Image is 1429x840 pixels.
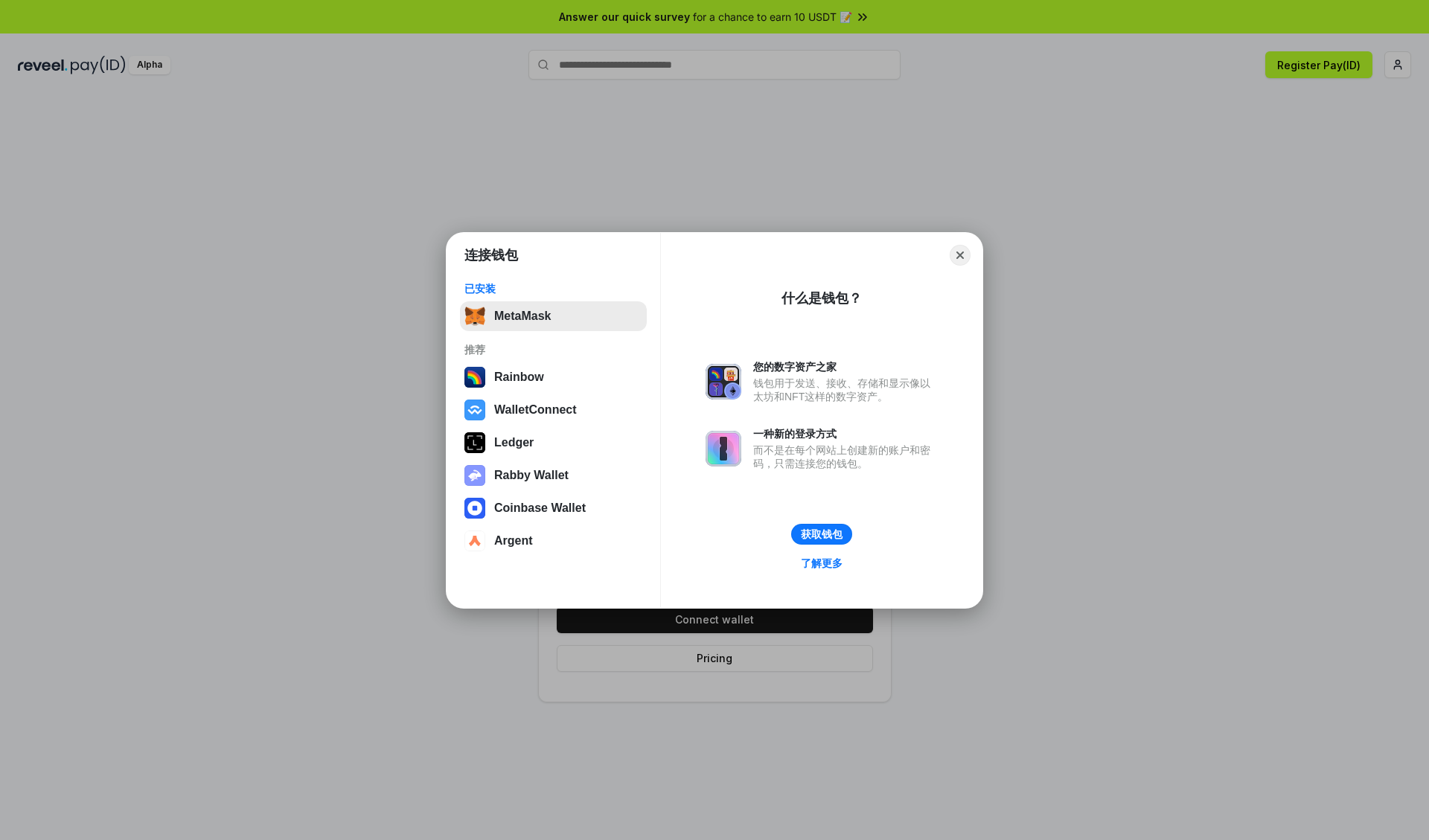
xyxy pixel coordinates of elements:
[460,395,647,425] button: WalletConnect
[460,362,647,392] button: Rainbow
[464,530,485,551] img: svg+xml,%3Csvg%20width%3D%2228%22%20height%3D%2228%22%20viewBox%3D%220%200%2028%2028%22%20fill%3D...
[494,501,586,515] div: Coinbase Wallet
[464,282,642,295] div: 已安装
[464,246,518,264] h1: 连接钱包
[460,526,647,556] button: Argent
[781,289,862,307] div: 什么是钱包？
[464,367,485,388] img: svg+xml,%3Csvg%20width%3D%22120%22%20height%3D%22120%22%20viewBox%3D%220%200%20120%20120%22%20fil...
[494,403,577,417] div: WalletConnect
[464,343,642,356] div: 推荐
[791,524,852,545] button: 获取钱包
[464,465,485,486] img: svg+xml,%3Csvg%20xmlns%3D%22http%3A%2F%2Fwww.w3.org%2F2000%2Fsvg%22%20fill%3D%22none%22%20viewBox...
[494,310,551,323] div: MetaMask
[464,432,485,453] img: svg+xml,%3Csvg%20xmlns%3D%22http%3A%2F%2Fwww.w3.org%2F2000%2Fsvg%22%20width%3D%2228%22%20height%3...
[706,431,741,467] img: svg+xml,%3Csvg%20xmlns%3D%22http%3A%2F%2Fwww.w3.org%2F2000%2Fsvg%22%20fill%3D%22none%22%20viewBox...
[460,461,647,490] button: Rabby Wallet
[464,400,485,420] img: svg+xml,%3Csvg%20width%3D%2228%22%20height%3D%2228%22%20viewBox%3D%220%200%2028%2028%22%20fill%3D...
[753,360,938,373] div: 您的数字资产之家
[753,427,938,440] div: 一种新的登录方式
[753,443,938,470] div: 而不是在每个网站上创建新的账户和密码，只需连接您的钱包。
[494,534,533,548] div: Argent
[950,245,971,266] button: Close
[753,376,938,403] div: 钱包用于发送、接收、存储和显示像以太坊和NFT这样的数字资产。
[494,469,569,482] div: Rabby Wallet
[801,528,843,541] div: 获取钱包
[494,436,534,449] div: Ledger
[460,301,647,331] button: MetaMask
[494,371,544,384] div: Rainbow
[464,306,485,327] img: svg+xml,%3Csvg%20fill%3D%22none%22%20height%3D%2233%22%20viewBox%3D%220%200%2035%2033%22%20width%...
[792,554,851,573] a: 了解更多
[464,498,485,519] img: svg+xml,%3Csvg%20width%3D%2228%22%20height%3D%2228%22%20viewBox%3D%220%200%2028%2028%22%20fill%3D...
[706,364,741,400] img: svg+xml,%3Csvg%20xmlns%3D%22http%3A%2F%2Fwww.w3.org%2F2000%2Fsvg%22%20fill%3D%22none%22%20viewBox...
[460,493,647,523] button: Coinbase Wallet
[801,557,843,570] div: 了解更多
[460,428,647,458] button: Ledger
